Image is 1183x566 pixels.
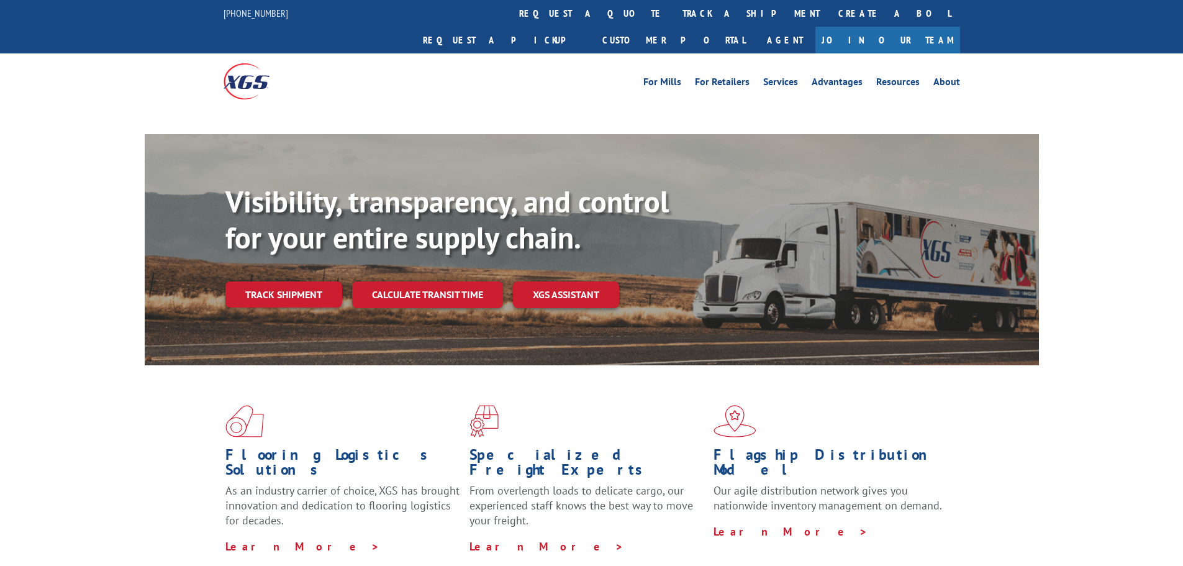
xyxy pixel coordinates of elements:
[225,539,380,554] a: Learn More >
[352,281,503,308] a: Calculate transit time
[763,77,798,91] a: Services
[225,405,264,437] img: xgs-icon-total-supply-chain-intelligence-red
[225,182,669,257] b: Visibility, transparency, and control for your entire supply chain.
[469,447,704,483] h1: Specialized Freight Experts
[695,77,750,91] a: For Retailers
[714,405,756,437] img: xgs-icon-flagship-distribution-model-red
[714,447,948,483] h1: Flagship Distribution Model
[225,447,460,483] h1: Flooring Logistics Solutions
[643,77,681,91] a: For Mills
[755,27,815,53] a: Agent
[469,483,704,539] p: From overlength loads to delicate cargo, our experienced staff knows the best way to move your fr...
[714,483,942,513] span: Our agile distribution network gives you nationwide inventory management on demand.
[469,539,624,554] a: Learn More >
[225,483,460,527] span: As an industry carrier of choice, XGS has brought innovation and dedication to flooring logistics...
[469,405,499,437] img: xgs-icon-focused-on-flooring-red
[714,524,868,539] a: Learn More >
[224,7,288,19] a: [PHONE_NUMBER]
[815,27,960,53] a: Join Our Team
[225,281,342,308] a: Track shipment
[933,77,960,91] a: About
[414,27,593,53] a: Request a pickup
[513,281,619,308] a: XGS ASSISTANT
[812,77,863,91] a: Advantages
[593,27,755,53] a: Customer Portal
[876,77,920,91] a: Resources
